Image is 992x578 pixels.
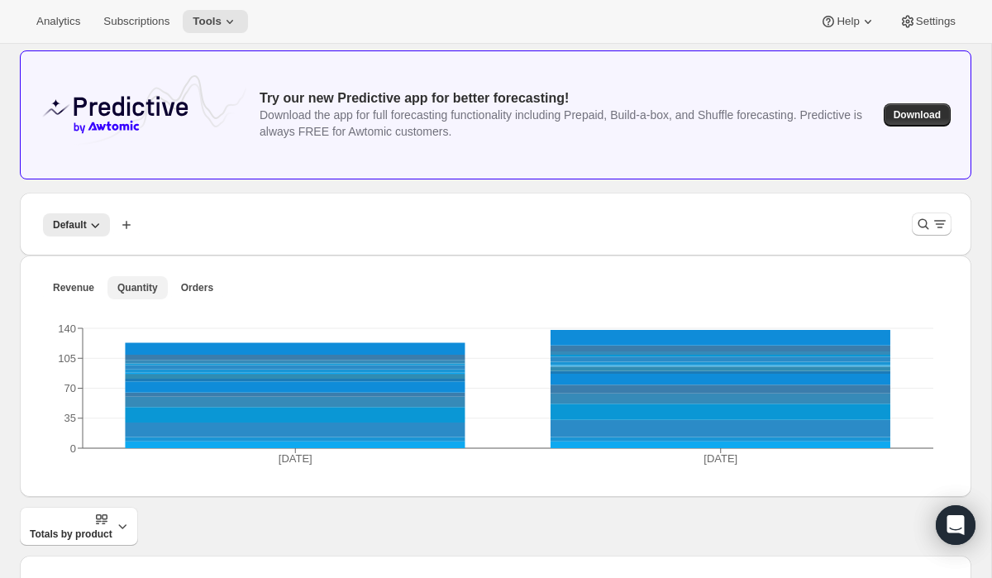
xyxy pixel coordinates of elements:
span: Analytics [36,15,80,28]
button: Download [884,103,951,127]
button: Settings [889,10,966,33]
span: Orders [181,281,213,294]
button: Analytics [26,10,90,33]
span: Quantity [117,281,158,294]
button: Totals by product [20,507,138,546]
span: Revenue [53,281,94,294]
span: Download [894,108,941,122]
span: Help [837,15,859,28]
button: Subscriptions [93,10,179,33]
span: Subscriptions [103,15,169,28]
tspan: 0 [70,442,76,455]
tspan: 70 [64,382,76,394]
span: Default [53,218,87,232]
span: Tools [193,15,222,28]
tspan: 140 [58,322,76,335]
tspan: [DATE] [279,452,312,465]
button: Tools [183,10,248,33]
span: Settings [916,15,956,28]
button: Filter products [912,213,951,236]
span: Totals by product [30,512,112,541]
div: Download the app for full forecasting functionality including Prepaid, Build-a-box, and Shuffle f... [260,107,870,140]
button: Help [810,10,885,33]
button: Create new view [113,213,140,236]
tspan: 105 [58,352,76,365]
button: Revenue [43,276,104,299]
tspan: 35 [64,412,76,424]
div: Open Intercom Messenger [936,505,975,545]
span: Try our new Predictive app for better forecasting! [260,91,569,105]
tspan: [DATE] [703,452,737,465]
